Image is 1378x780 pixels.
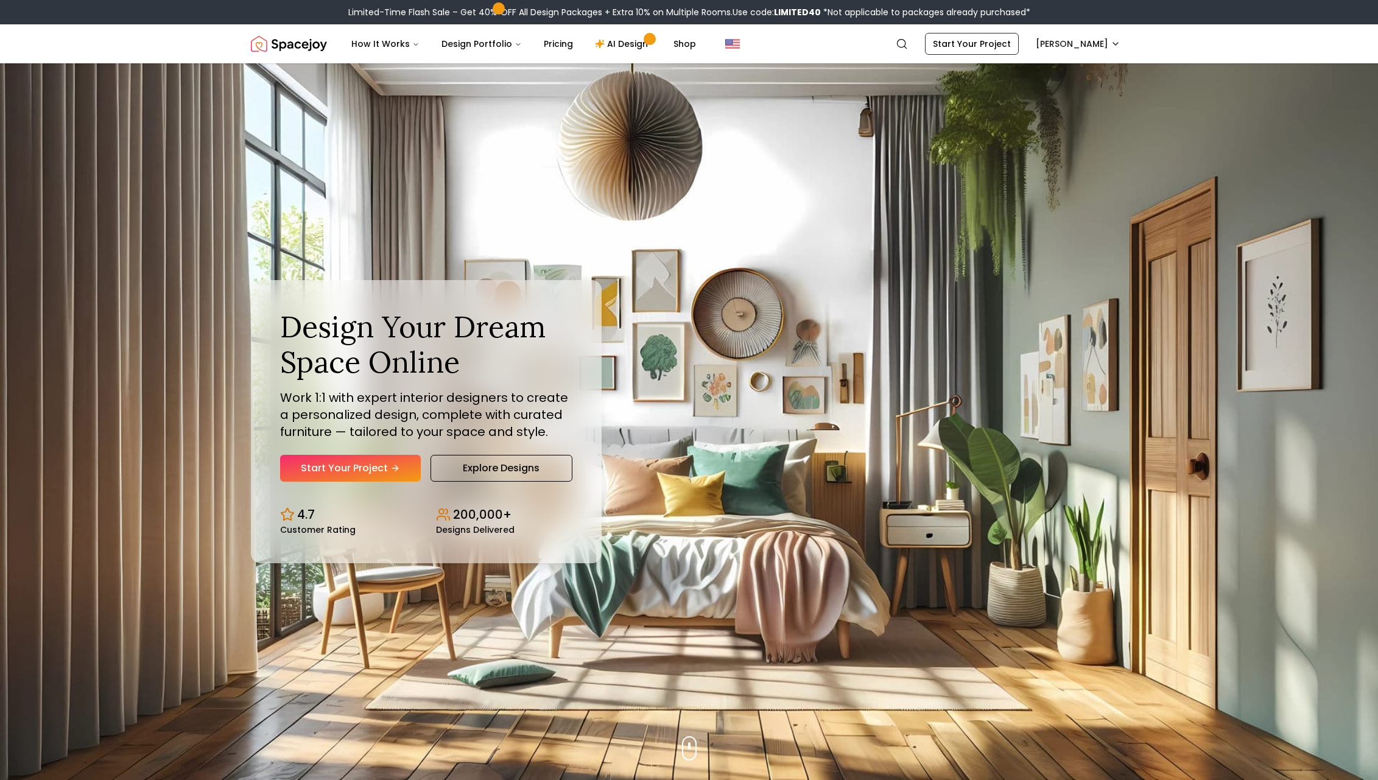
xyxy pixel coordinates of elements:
span: *Not applicable to packages already purchased* [821,6,1030,18]
p: 200,000+ [453,506,511,523]
nav: Global [251,24,1128,63]
a: Explore Designs [431,455,572,482]
p: Work 1:1 with expert interior designers to create a personalized design, complete with curated fu... [280,389,572,440]
small: Customer Rating [280,525,356,534]
a: Pricing [534,32,583,56]
div: Design stats [280,496,572,534]
p: 4.7 [297,506,315,523]
a: AI Design [585,32,661,56]
button: [PERSON_NAME] [1028,33,1128,55]
h1: Design Your Dream Space Online [280,309,572,379]
img: Spacejoy Logo [251,32,327,56]
b: LIMITED40 [774,6,821,18]
a: Start Your Project [280,455,421,482]
div: Limited-Time Flash Sale – Get 40% OFF All Design Packages + Extra 10% on Multiple Rooms. [348,6,1030,18]
button: How It Works [342,32,429,56]
img: United States [725,37,740,51]
a: Spacejoy [251,32,327,56]
nav: Main [342,32,706,56]
button: Design Portfolio [432,32,532,56]
small: Designs Delivered [436,525,515,534]
span: Use code: [733,6,821,18]
a: Start Your Project [925,33,1019,55]
a: Shop [664,32,706,56]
